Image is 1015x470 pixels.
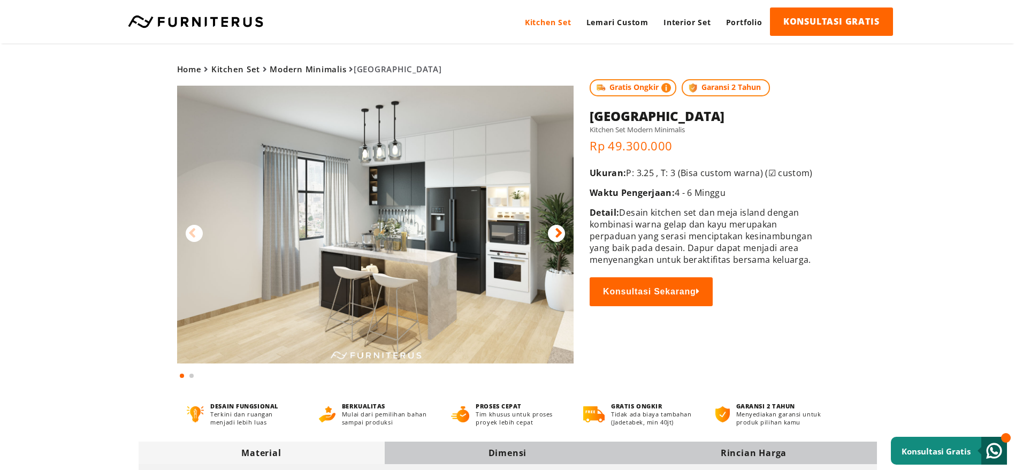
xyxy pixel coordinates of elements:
a: KONSULTASI GRATIS [770,7,893,36]
p: Menyediakan garansi untuk produk pilihan kamu [736,410,828,426]
a: Home [177,64,202,74]
h4: PROSES CEPAT [476,402,563,410]
h4: GRATIS ONGKIR [611,402,696,410]
h1: [GEOGRAPHIC_DATA] [590,107,821,125]
span: Waktu Pengerjaan: [590,187,675,199]
img: bergaransi.png [715,406,729,422]
a: Kitchen Set [211,64,260,74]
h4: BERKUALITAS [342,402,431,410]
small: Konsultasi Gratis [902,446,971,457]
div: Dimensi [385,447,631,459]
a: Konsultasi Gratis [891,437,1007,465]
div: Material [139,447,385,459]
img: gratis-ongkir.png [583,406,605,422]
a: Kitchen Set [517,7,579,37]
h4: DESAIN FUNGSIONAL [210,402,299,410]
h4: GARANSI 2 TAHUN [736,402,828,410]
a: Interior Set [656,7,719,37]
img: proses-cepat.png [451,406,469,422]
span: Gratis Ongkir [590,79,676,96]
span: Ukuran: [590,167,626,179]
a: Modern Minimalis [270,64,346,74]
p: Terkini dan ruangan menjadi lebih luas [210,410,299,426]
a: Lemari Custom [579,7,656,37]
p: P: 3.25 , T: 3 (Bisa custom warna) (☑ custom) [590,167,821,179]
p: Tidak ada biaya tambahan (Jadetabek, min 40jt) [611,410,696,426]
button: Konsultasi Sekarang [590,277,713,306]
img: shipping.jpg [595,82,607,94]
p: 4 - 6 Minggu [590,187,821,199]
p: Rp 49.300.000 [590,138,821,154]
span: Detail: [590,207,619,218]
p: Tim khusus untuk proses proyek lebih cepat [476,410,563,426]
h5: Kitchen Set Modern Minimalis [590,125,821,134]
img: berkualitas.png [319,406,335,422]
div: Rincian Harga [631,447,877,459]
a: Portfolio [719,7,770,37]
p: Mulai dari pemilihan bahan sampai produksi [342,410,431,426]
p: Desain kitchen set dan meja island dengan kombinasi warna gelap dan kayu merupakan perpaduan yang... [590,207,821,266]
img: protect.png [687,82,699,94]
img: info-colored.png [661,82,671,94]
img: desain-fungsional.png [187,406,204,422]
span: [GEOGRAPHIC_DATA] [177,64,442,74]
span: Garansi 2 Tahun [682,79,770,96]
